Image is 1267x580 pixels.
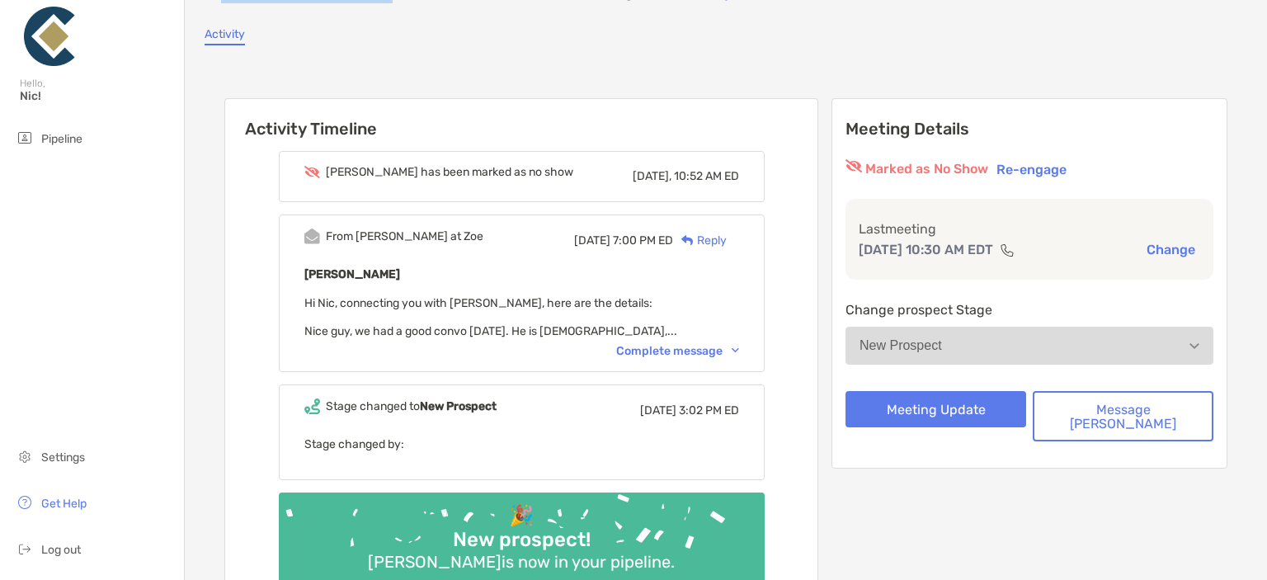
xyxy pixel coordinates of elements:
[15,493,35,512] img: get-help icon
[20,7,79,66] img: Zoe Logo
[732,348,739,353] img: Chevron icon
[673,232,727,249] div: Reply
[616,344,739,358] div: Complete message
[845,119,1213,139] p: Meeting Details
[613,233,673,248] span: 7:00 PM ED
[279,493,765,569] img: Confetti
[502,504,540,528] div: 🎉
[674,169,739,183] span: 10:52 AM ED
[859,239,993,260] p: [DATE] 10:30 AM EDT
[41,132,82,146] span: Pipeline
[41,543,81,557] span: Log out
[15,539,35,559] img: logout icon
[15,128,35,148] img: pipeline icon
[326,229,483,243] div: From [PERSON_NAME] at Zoe
[991,159,1072,179] button: Re-engage
[15,446,35,466] img: settings icon
[304,434,739,455] p: Stage changed by:
[574,233,610,248] span: [DATE]
[845,299,1213,320] p: Change prospect Stage
[1033,391,1213,441] button: Message [PERSON_NAME]
[41,497,87,511] span: Get Help
[304,398,320,414] img: Event icon
[225,99,817,139] h6: Activity Timeline
[326,399,497,413] div: Stage changed to
[865,159,988,179] p: Marked as No Show
[845,159,862,172] img: red eyr
[20,89,174,103] span: Nic!
[681,235,694,246] img: Reply icon
[41,450,85,464] span: Settings
[679,403,739,417] span: 3:02 PM ED
[304,267,400,281] b: [PERSON_NAME]
[845,391,1026,427] button: Meeting Update
[304,166,320,178] img: Event icon
[845,327,1213,365] button: New Prospect
[1189,343,1199,349] img: Open dropdown arrow
[205,27,245,45] a: Activity
[1000,243,1015,257] img: communication type
[640,403,676,417] span: [DATE]
[633,169,671,183] span: [DATE],
[860,338,942,353] div: New Prospect
[1142,241,1200,258] button: Change
[361,552,681,572] div: [PERSON_NAME] is now in your pipeline.
[326,165,573,179] div: [PERSON_NAME] has been marked as no show
[304,229,320,244] img: Event icon
[446,528,597,552] div: New prospect!
[304,296,677,338] span: Hi Nic, connecting you with [PERSON_NAME], here are the details: Nice guy, we had a good convo [D...
[420,399,497,413] b: New Prospect
[859,219,1200,239] p: Last meeting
